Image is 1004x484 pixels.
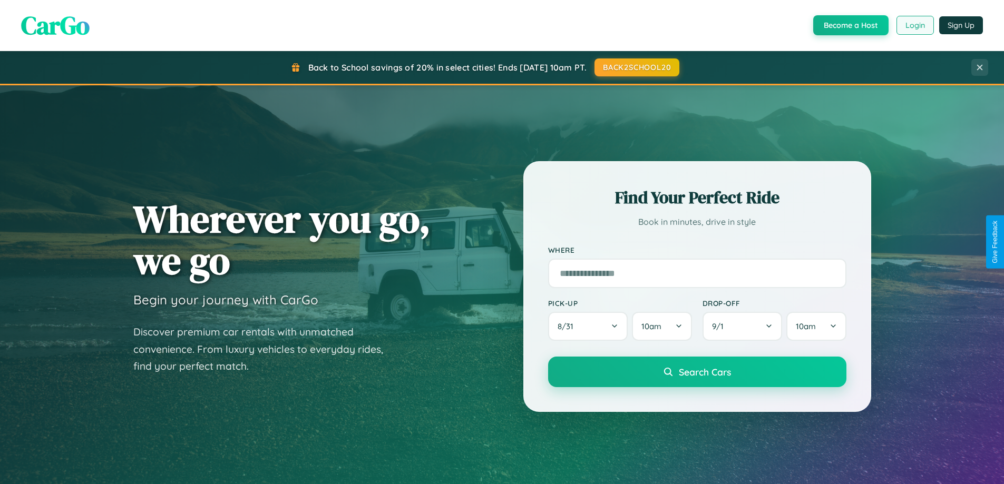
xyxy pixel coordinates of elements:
button: 8/31 [548,312,628,341]
span: 10am [641,321,661,331]
div: Give Feedback [991,221,999,263]
h3: Begin your journey with CarGo [133,292,318,308]
p: Book in minutes, drive in style [548,214,846,230]
button: 10am [786,312,846,341]
label: Drop-off [703,299,846,308]
span: CarGo [21,8,90,43]
button: 9/1 [703,312,783,341]
button: Become a Host [813,15,889,35]
button: Sign Up [939,16,983,34]
h1: Wherever you go, we go [133,198,431,281]
button: BACK2SCHOOL20 [594,58,679,76]
button: 10am [632,312,691,341]
label: Pick-up [548,299,692,308]
span: Search Cars [679,366,731,378]
span: 10am [796,321,816,331]
span: 9 / 1 [712,321,729,331]
button: Login [896,16,934,35]
p: Discover premium car rentals with unmatched convenience. From luxury vehicles to everyday rides, ... [133,323,397,375]
span: 8 / 31 [558,321,579,331]
label: Where [548,245,846,254]
h2: Find Your Perfect Ride [548,186,846,209]
span: Back to School savings of 20% in select cities! Ends [DATE] 10am PT. [308,62,587,73]
button: Search Cars [548,357,846,387]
